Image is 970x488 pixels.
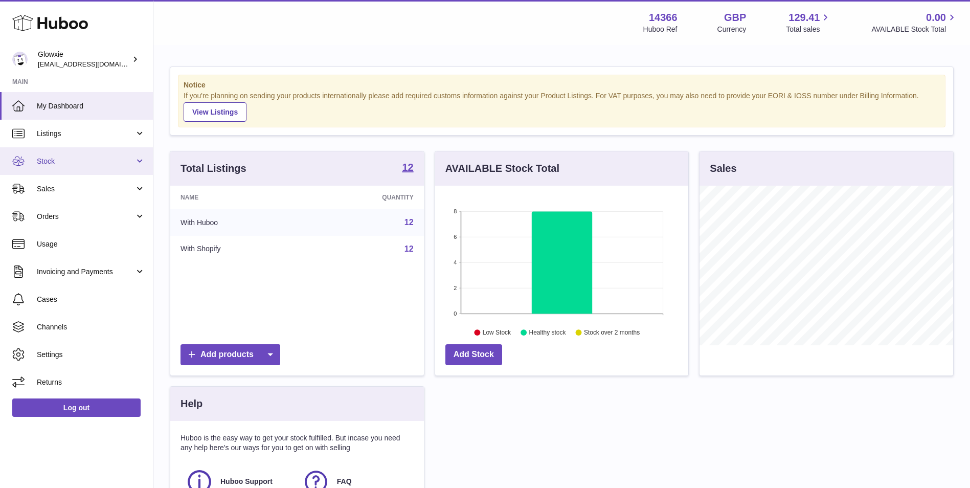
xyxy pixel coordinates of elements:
[37,322,145,332] span: Channels
[12,52,28,67] img: internalAdmin-14366@internal.huboo.com
[643,25,678,34] div: Huboo Ref
[483,329,511,336] text: Low Stock
[786,11,831,34] a: 129.41 Total sales
[786,25,831,34] span: Total sales
[170,236,307,262] td: With Shopify
[37,101,145,111] span: My Dashboard
[454,285,457,291] text: 2
[170,209,307,236] td: With Huboo
[12,398,141,417] a: Log out
[37,378,145,387] span: Returns
[220,477,273,486] span: Huboo Support
[584,329,640,336] text: Stock over 2 months
[454,259,457,265] text: 4
[649,11,678,25] strong: 14366
[37,350,145,360] span: Settings
[37,184,134,194] span: Sales
[926,11,946,25] span: 0.00
[871,11,958,34] a: 0.00 AVAILABLE Stock Total
[37,267,134,277] span: Invoicing and Payments
[404,218,414,227] a: 12
[184,91,940,122] div: If you're planning on sending your products internationally please add required customs informati...
[529,329,566,336] text: Healthy stock
[181,162,246,175] h3: Total Listings
[38,50,130,69] div: Glowxie
[307,186,423,209] th: Quantity
[402,162,413,174] a: 12
[402,162,413,172] strong: 12
[404,245,414,253] a: 12
[454,234,457,240] text: 6
[181,433,414,453] p: Huboo is the easy way to get your stock fulfilled. But incase you need any help here's our ways f...
[181,344,280,365] a: Add products
[37,295,145,304] span: Cases
[717,25,747,34] div: Currency
[337,477,352,486] span: FAQ
[38,60,150,68] span: [EMAIL_ADDRESS][DOMAIN_NAME]
[181,397,202,411] h3: Help
[724,11,746,25] strong: GBP
[37,157,134,166] span: Stock
[454,208,457,214] text: 8
[184,80,940,90] strong: Notice
[788,11,820,25] span: 129.41
[37,239,145,249] span: Usage
[871,25,958,34] span: AVAILABLE Stock Total
[445,344,502,365] a: Add Stock
[37,212,134,221] span: Orders
[710,162,736,175] h3: Sales
[170,186,307,209] th: Name
[37,129,134,139] span: Listings
[454,310,457,317] text: 0
[445,162,559,175] h3: AVAILABLE Stock Total
[184,102,246,122] a: View Listings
